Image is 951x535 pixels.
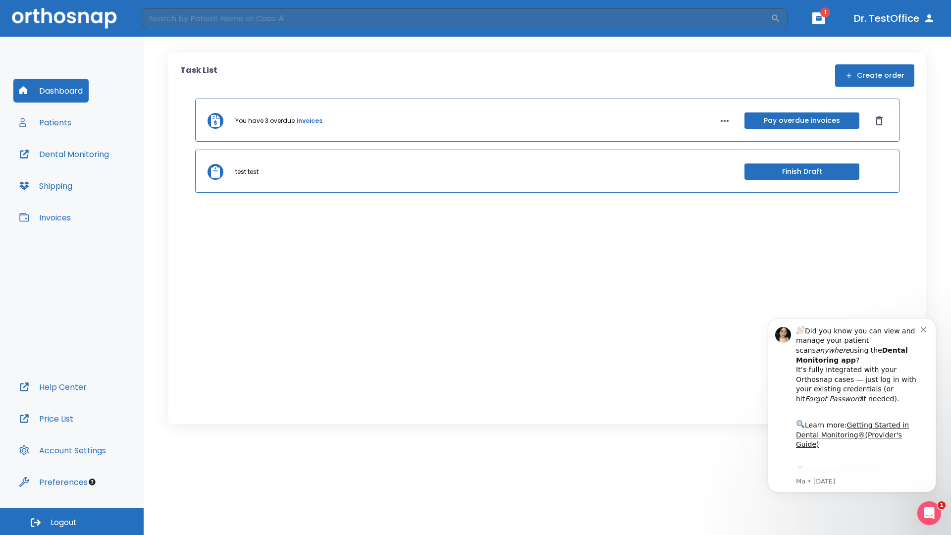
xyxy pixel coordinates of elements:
[43,161,168,212] div: Download the app: | ​ Let us know if you need help getting started!
[938,501,946,509] span: 1
[43,164,131,182] a: App Store
[871,113,887,129] button: Dismiss
[850,9,939,27] button: Dr. TestOffice
[917,501,941,525] iframe: Intercom live chat
[235,167,259,176] p: test test
[13,174,78,198] button: Shipping
[168,21,176,29] button: Dismiss notification
[835,64,914,87] button: Create order
[180,64,217,87] p: Task List
[13,407,79,430] button: Price List
[51,517,77,528] span: Logout
[13,142,115,166] button: Dental Monitoring
[235,116,295,125] p: You have 3 overdue
[142,8,771,28] input: Search by Patient Name or Case #
[753,303,951,508] iframe: Intercom notifications message
[13,375,93,399] button: Help Center
[820,7,830,17] span: 1
[13,470,94,494] button: Preferences
[88,478,97,486] div: Tooltip anchor
[744,163,859,180] button: Finish Draft
[13,206,77,229] button: Invoices
[13,79,89,103] button: Dashboard
[744,112,859,129] button: Pay overdue invoices
[13,110,77,134] button: Patients
[13,438,112,462] button: Account Settings
[297,116,322,125] a: invoices
[12,8,117,28] img: Orthosnap
[43,174,168,183] p: Message from Ma, sent 3w ago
